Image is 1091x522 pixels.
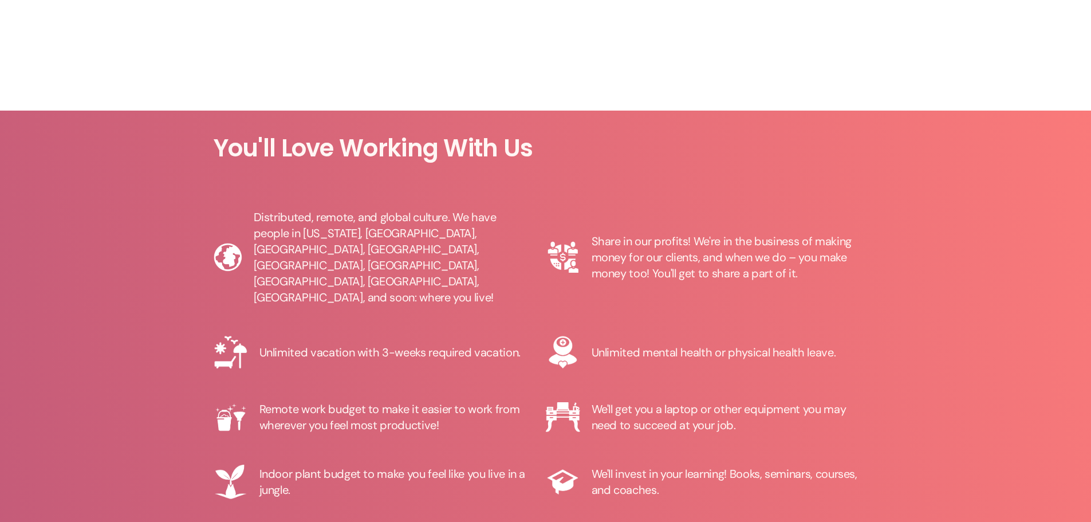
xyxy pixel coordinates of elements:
div: Indoor plant budget to make you feel like you live in a jungle. [259,466,534,498]
div: We'll get you a laptop or other equipment you may need to succeed at your job. [592,401,867,433]
div: We'll invest in your learning! Books, seminars, courses, and coaches. [592,466,867,498]
div: Distributed, remote, and global culture. We have people in [US_STATE], [GEOGRAPHIC_DATA], [GEOGRA... [254,209,534,305]
div: Remote work budget to make it easier to work from wherever you feel most productive! [259,401,534,433]
div: Unlimited vacation with 3-weeks required vacation. [259,344,521,360]
div: Unlimited mental health or physical health leave. [592,344,836,360]
h1: You'll Love Working With Us [214,134,878,163]
div: Share in our profits! We're in the business of making money for our clients, and when we do – you... [592,233,867,281]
